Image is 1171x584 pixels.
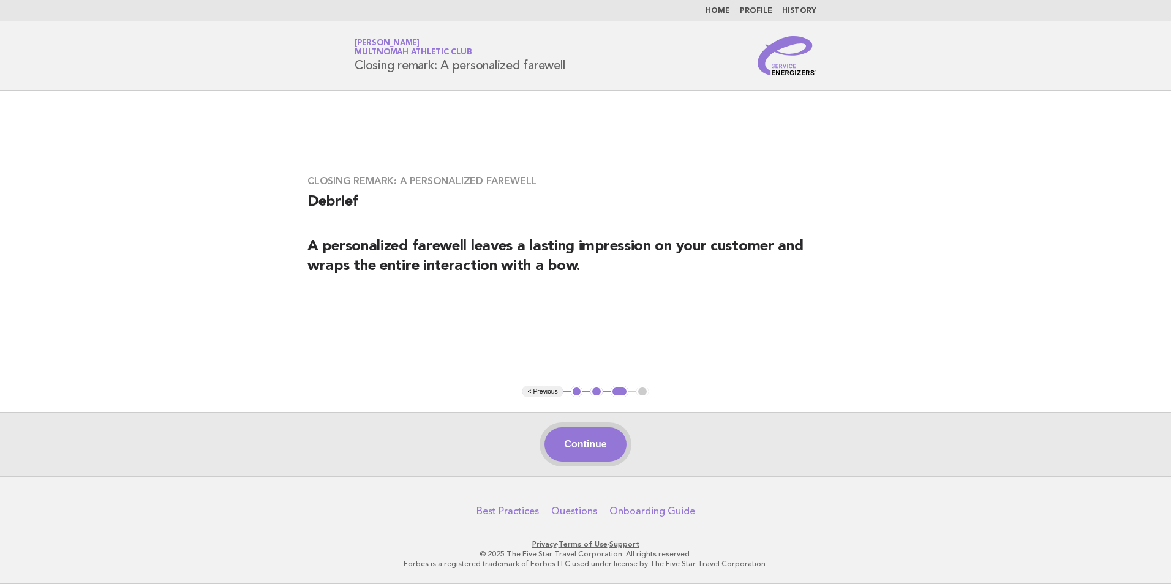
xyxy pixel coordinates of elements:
[307,237,864,286] h2: A personalized farewell leaves a lasting impression on your customer and wraps the entire interac...
[355,40,565,72] h1: Closing remark: A personalized farewell
[706,7,730,15] a: Home
[211,549,960,559] p: © 2025 The Five Star Travel Corporation. All rights reserved.
[551,505,597,517] a: Questions
[544,427,626,462] button: Continue
[609,540,639,548] a: Support
[559,540,608,548] a: Terms of Use
[211,559,960,569] p: Forbes is a registered trademark of Forbes LLC used under license by The Five Star Travel Corpora...
[307,175,864,187] h3: Closing remark: A personalized farewell
[211,539,960,549] p: · ·
[782,7,816,15] a: History
[611,386,628,398] button: 3
[740,7,772,15] a: Profile
[355,39,472,56] a: [PERSON_NAME]Multnomah Athletic Club
[532,540,557,548] a: Privacy
[307,192,864,222] h2: Debrief
[609,505,695,517] a: Onboarding Guide
[571,386,583,398] button: 1
[522,386,562,398] button: < Previous
[758,36,816,75] img: Service Energizers
[590,386,603,398] button: 2
[355,49,472,57] span: Multnomah Athletic Club
[476,505,539,517] a: Best Practices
